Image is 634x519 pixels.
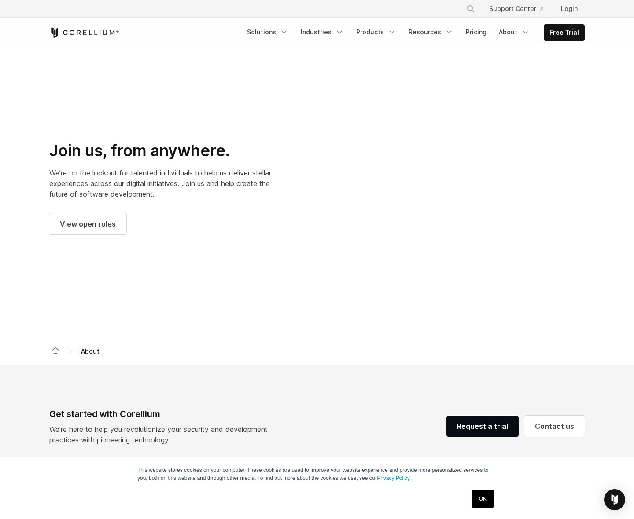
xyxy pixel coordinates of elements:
a: Solutions [242,24,294,40]
a: Corellium home [48,345,63,358]
p: We’re on the lookout for talented individuals to help us deliver stellar experiences across our d... [49,168,275,199]
a: Industries [295,24,349,40]
div: Open Intercom Messenger [604,489,625,510]
a: Products [351,24,402,40]
a: Free Trial [544,25,584,40]
a: Contact us [524,416,585,437]
a: Privacy Policy. [377,475,411,481]
a: Login [554,1,585,17]
a: Pricing [461,24,492,40]
h2: Join us, from anywhere. [49,141,275,161]
button: Search [463,1,479,17]
div: Navigation Menu [242,24,585,41]
a: About [494,24,535,40]
div: Navigation Menu [456,1,585,17]
a: Corellium Home [49,27,119,38]
span: About [77,345,103,358]
a: Request a trial [446,416,519,437]
a: View open roles [49,213,126,234]
div: Get started with Corellium [49,407,275,420]
span: View open roles [60,219,116,229]
p: We’re here to help you revolutionize your security and development practices with pioneering tech... [49,424,275,445]
a: Support Center [482,1,550,17]
p: This website stores cookies on your computer. These cookies are used to improve your website expe... [137,466,497,482]
a: OK [472,490,494,508]
a: Resources [403,24,459,40]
